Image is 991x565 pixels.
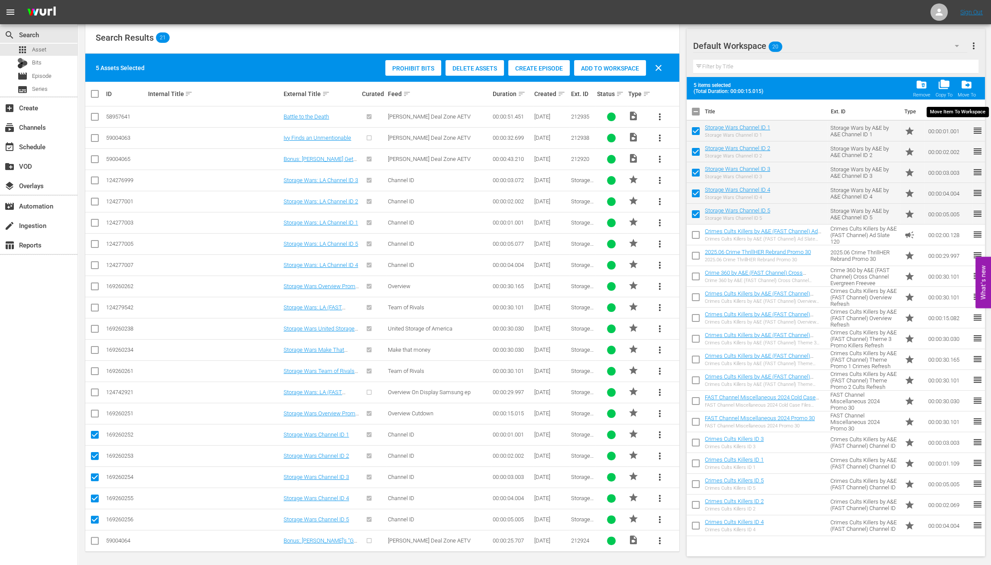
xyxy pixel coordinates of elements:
[705,361,823,366] div: Crimes Cults Killers by A&E (FAST Channel) Theme Promo 1 Crimes Refresh
[654,345,665,355] span: more_vert
[904,250,914,261] span: Promo
[284,516,349,523] a: Storage Wars Channel ID 5
[654,451,665,461] span: more_vert
[17,58,28,68] div: Bits
[827,287,901,308] td: Crimes Cults Killers by A&E (FAST Channel) Overview Refresh
[284,89,359,99] div: External Title
[493,241,532,247] div: 00:00:05.077
[916,79,927,90] span: folder_delete
[322,90,330,98] span: sort
[493,368,532,374] div: 00:00:30.101
[972,167,982,177] span: reorder
[284,325,358,338] a: Storage Wars United Storage of America Promo 30
[649,212,670,233] button: more_vert
[649,318,670,339] button: more_vert
[571,219,594,258] span: Storage Wars: LA (FAST Channel) Channel ID
[827,183,901,204] td: Storage Wars by A&E by A&E Channel ID 4
[32,58,42,67] span: Bits
[693,34,967,58] div: Default Workspace
[534,89,568,99] div: Created
[827,328,901,349] td: Crimes Cults Killers by A&E (FAST Channel) Theme 3 Promo Killers Refresh
[493,262,532,268] div: 00:00:04.004
[972,271,982,281] span: reorder
[284,198,358,205] a: Storage Wars: LA Channel ID 2
[654,430,665,440] span: more_vert
[493,135,532,141] div: 00:00:32.699
[924,370,972,391] td: 00:00:30.101
[628,365,639,376] span: PROMO
[972,312,982,323] span: reorder
[705,373,813,386] a: Crimes Cults Killers by A&E (FAST Channel) Theme Promo 2 Cults Refresh
[827,266,901,287] td: Crime 360 by A&E (FAST Channel) Cross Channel Evergreen Freevee
[148,89,281,99] div: Internal Title
[705,319,823,325] div: Crimes Cults Killers by A&E (FAST Channel) Overview Refresh
[972,229,982,240] span: reorder
[106,241,145,247] div: 124277005
[933,76,955,100] span: Copy Item To Workspace
[955,76,978,100] button: Move To
[654,536,665,546] span: more_vert
[571,177,594,216] span: Storage Wars: LA (FAST Channel) Channel ID
[827,225,901,245] td: Crimes Cults Killers by A&E (FAST Channel) Ad Slate 120
[654,324,665,334] span: more_vert
[628,217,639,227] span: PROMO
[534,262,568,268] div: [DATE]
[649,276,670,297] button: more_vert
[385,65,441,72] span: Prohibit Bits
[388,113,471,120] span: [PERSON_NAME] Deal Zone AETV
[508,65,570,72] span: Create Episode
[972,125,982,136] span: reorder
[827,370,901,391] td: Crimes Cults Killers by A&E (FAST Channel) Theme Promo 2 Cults Refresh
[106,135,145,141] div: 59004063
[972,146,982,157] span: reorder
[924,204,972,225] td: 00:00:05.005
[924,141,972,162] td: 00:00:02.002
[571,241,594,279] span: Storage Wars: LA (FAST Channel) Channel ID
[628,111,639,121] span: Video
[284,453,349,459] a: Storage Wars Channel ID 2
[574,65,646,72] span: Add to Workspace
[106,219,145,226] div: 124277003
[106,389,145,395] div: 124742921
[904,375,914,385] span: Promo
[649,488,670,509] button: more_vert
[493,347,532,353] div: 00:00:30.030
[705,236,823,242] div: Crimes Cults Killers by A&E (FAST Channel) Ad Slate 120
[705,332,813,345] a: Crimes Cults Killers by A&E (FAST Channel) Theme 3 Promo Killers Refresh
[705,166,770,172] a: Storage Wars Channel ID 3
[571,283,594,322] span: Storage Wars by A&E by A&E Promo 30
[388,347,430,353] span: Make that money
[705,394,819,407] a: FAST Channel Miscellaneous 2024 Cold Case Files Cross Channel Promo 30
[694,82,767,88] span: 5 items selected
[403,90,411,98] span: sort
[284,410,359,423] a: Storage Wars Overview Promo 15
[388,304,424,311] span: Team of Rivals
[5,7,16,17] span: menu
[972,188,982,198] span: reorder
[284,177,358,183] a: Storage Wars: LA Channel ID 3
[106,304,145,311] div: 124279542
[649,424,670,445] button: more_vert
[284,262,358,268] a: Storage Wars: LA Channel ID 4
[910,76,933,100] span: Remove Item From Workspace
[388,262,414,268] span: Channel ID
[571,368,594,407] span: Storage Wars by A&E by A&E Promo 30
[649,403,670,424] button: more_vert
[96,32,154,43] span: Search Results
[388,325,452,332] span: United Storage of America
[705,299,823,304] div: Crimes Cults Killers by A&E (FAST Channel) Overview Refresh
[571,90,594,97] div: Ext. ID
[649,467,670,488] button: more_vert
[827,141,901,162] td: Storage Wars by A&E by A&E Channel ID 2
[534,368,568,374] div: [DATE]
[904,354,914,365] span: Promo
[904,334,914,344] span: Promo
[827,308,901,328] td: Crimes Cults Killers by A&E (FAST Channel) Overview Refresh
[654,302,665,313] span: more_vert
[534,156,568,162] div: [DATE]
[284,156,357,169] a: Bonus: [PERSON_NAME] Gets [PERSON_NAME]
[628,259,639,270] span: PROMO
[534,135,568,141] div: [DATE]
[649,255,670,276] button: more_vert
[284,347,348,360] a: Storage Wars Make That Money Promo 30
